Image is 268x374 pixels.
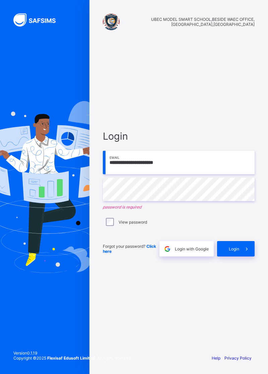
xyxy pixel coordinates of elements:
span: Login with Google [175,246,209,251]
img: SAFSIMS Logo [13,13,64,27]
label: View password [119,220,147,225]
span: Login [103,130,255,142]
span: Version 0.1.19 [13,350,132,356]
span: Login [229,246,239,251]
span: Copyright © 2025 All rights reserved. [13,356,132,361]
img: google.396cfc9801f0270233282035f929180a.svg [163,245,171,253]
span: Forgot your password? [103,244,156,254]
a: Click here [103,244,156,254]
a: Help [212,356,220,361]
a: Privacy Policy [224,356,252,361]
em: password is required [103,204,255,209]
strong: Flexisaf Edusoft Limited. [47,356,96,361]
span: UBEC MODEL SMART SCHOOL,BESIDE WAEC OFFICE, [GEOGRAPHIC_DATA],[GEOGRAPHIC_DATA] [123,17,255,27]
